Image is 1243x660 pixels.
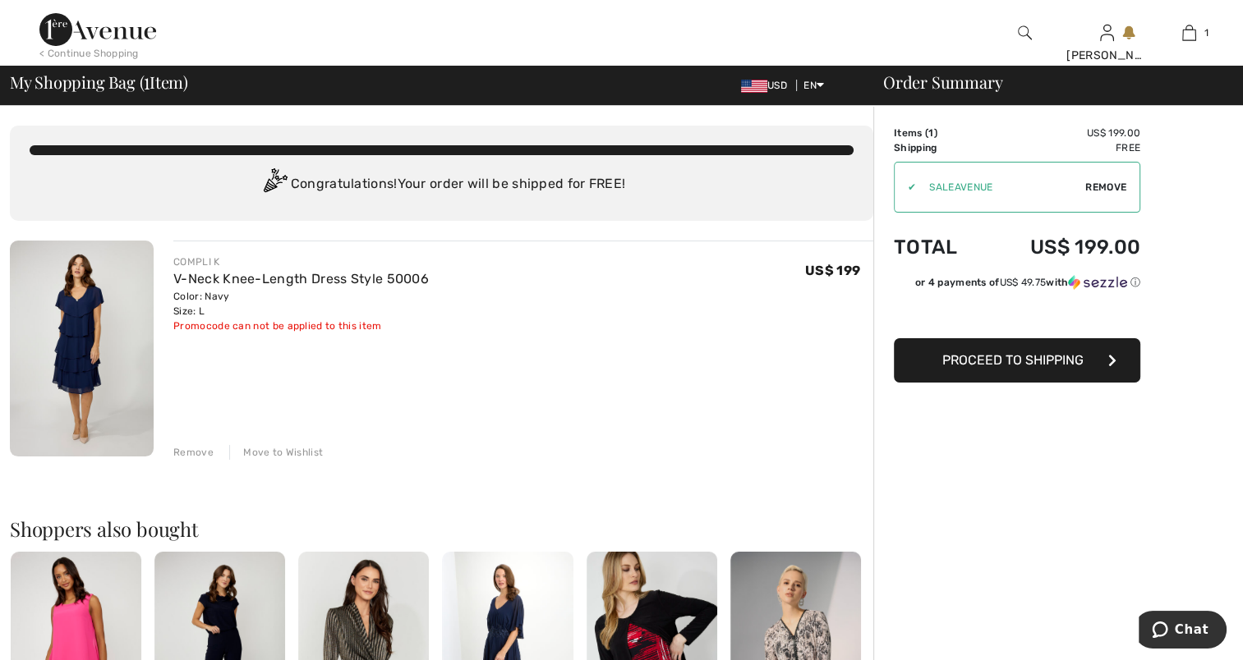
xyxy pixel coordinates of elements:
img: US Dollar [741,80,767,93]
img: 1ère Avenue [39,13,156,46]
div: Promocode can not be applied to this item [173,319,429,333]
img: Congratulation2.svg [258,168,291,201]
div: Color: Navy Size: L [173,289,429,319]
span: Proceed to Shipping [942,352,1084,368]
td: Free [984,140,1140,155]
span: 1 [1204,25,1208,40]
input: Promo code [916,163,1085,212]
span: My Shopping Bag ( Item) [10,74,188,90]
div: < Continue Shopping [39,46,139,61]
span: Remove [1085,180,1126,195]
img: Sezzle [1068,275,1127,290]
img: My Info [1100,23,1114,43]
span: 1 [928,127,933,139]
div: Order Summary [863,74,1233,90]
div: ✔ [895,180,916,195]
td: Items ( ) [894,126,984,140]
span: US$ 49.75 [999,277,1046,288]
iframe: PayPal-paypal [894,296,1140,332]
span: EN [803,80,824,91]
div: COMPLI K [173,254,429,269]
button: Proceed to Shipping [894,338,1140,383]
td: US$ 199.00 [984,126,1140,140]
h2: Shoppers also bought [10,519,873,539]
td: US$ 199.00 [984,219,1140,275]
iframe: Opens a widget where you can chat to one of our agents [1139,611,1227,652]
a: Sign In [1100,25,1114,40]
img: V-Neck Knee-Length Dress Style 50006 [10,241,154,456]
div: Move to Wishlist [229,445,323,460]
span: USD [741,80,794,91]
div: [PERSON_NAME] [1066,47,1147,64]
div: Congratulations! Your order will be shipped for FREE! [30,168,854,201]
a: V-Neck Knee-Length Dress Style 50006 [173,271,429,286]
div: or 4 payments of with [915,275,1140,290]
div: or 4 payments ofUS$ 49.75withSezzle Click to learn more about Sezzle [894,275,1140,296]
td: Total [894,219,984,275]
a: 1 [1149,23,1229,43]
img: search the website [1018,23,1032,43]
span: 1 [144,70,150,91]
img: My Bag [1182,23,1196,43]
span: US$ 199 [805,263,860,278]
div: Remove [173,445,214,460]
td: Shipping [894,140,984,155]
